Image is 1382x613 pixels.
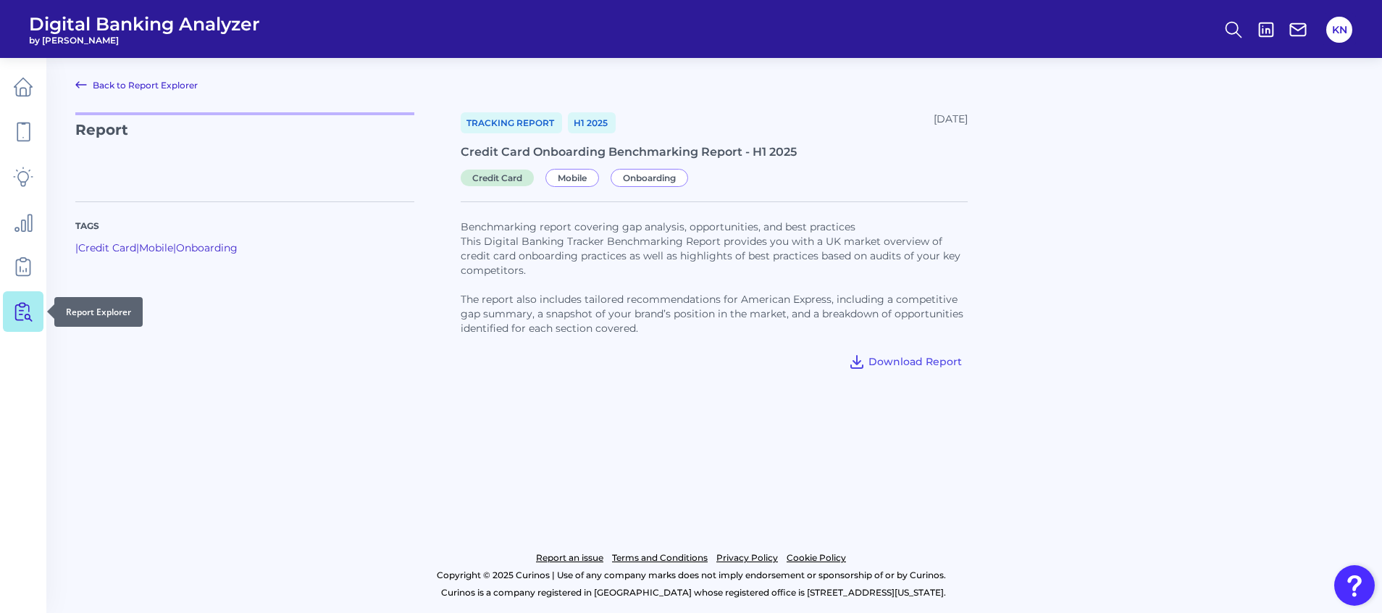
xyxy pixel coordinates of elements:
span: Download Report [868,355,962,368]
span: | [173,241,176,254]
a: Privacy Policy [716,549,778,567]
a: Report an issue [536,549,603,567]
span: Digital Banking Analyzer [29,13,260,35]
p: Report [75,112,414,184]
p: This Digital Banking Tracker Benchmarking Report provides you with a UK market overview of credit... [461,234,968,278]
p: Tags [75,220,414,233]
div: Credit Card Onboarding Benchmarking Report - H1 2025 [461,145,968,159]
a: Mobile [139,241,173,254]
div: Report Explorer [54,297,143,327]
button: KN [1326,17,1352,43]
a: Onboarding [176,241,238,254]
span: Credit Card [461,170,534,186]
a: Tracking Report [461,112,562,133]
span: Benchmarking report covering gap analysis, opportunities, and best practices [461,220,855,233]
span: by [PERSON_NAME] [29,35,260,46]
a: H1 2025 [568,112,616,133]
span: Mobile [545,169,599,187]
a: Credit Card [461,170,540,184]
a: Onboarding [611,170,694,184]
div: [DATE] [934,112,968,133]
span: | [136,241,139,254]
a: Mobile [545,170,605,184]
button: Open Resource Center [1334,565,1375,606]
a: Terms and Conditions [612,549,708,567]
p: Copyright © 2025 Curinos | Use of any company marks does not imply endorsement or sponsorship of ... [71,567,1311,584]
a: Credit Card [78,241,136,254]
p: The report also includes tailored recommendations for American Express, including a competitive g... [461,292,968,335]
span: Onboarding [611,169,688,187]
span: | [75,241,78,254]
button: Download Report [842,350,968,373]
p: Curinos is a company registered in [GEOGRAPHIC_DATA] whose registered office is [STREET_ADDRESS][... [75,584,1311,601]
a: Back to Report Explorer [75,76,198,93]
a: Cookie Policy [787,549,846,567]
